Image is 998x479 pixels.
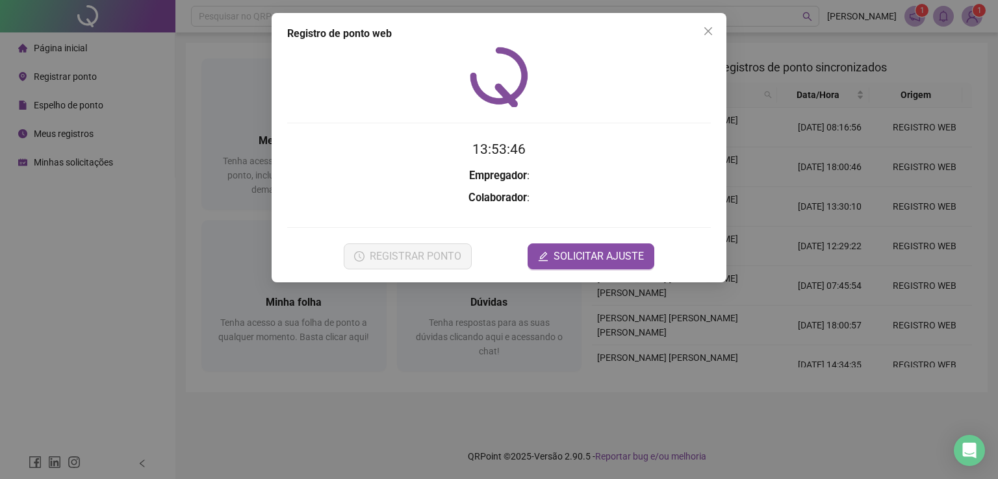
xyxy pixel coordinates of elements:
[472,141,526,157] time: 13:53:46
[287,190,711,206] h3: :
[469,169,527,182] strong: Empregador
[703,26,713,36] span: close
[287,167,711,184] h3: :
[528,243,654,269] button: editSOLICITAR AJUSTE
[554,249,644,264] span: SOLICITAR AJUSTE
[954,435,985,466] div: Open Intercom Messenger
[698,21,719,42] button: Close
[470,47,528,107] img: QRPoint
[287,26,711,42] div: Registro de ponto web
[538,251,548,262] span: edit
[468,191,527,204] strong: Colaborador
[344,243,472,269] button: REGISTRAR PONTO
